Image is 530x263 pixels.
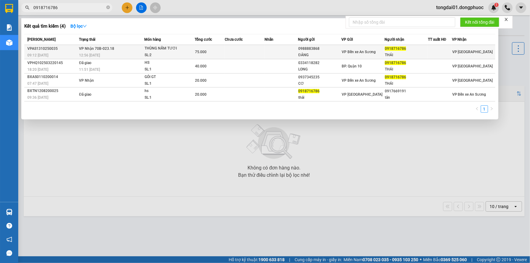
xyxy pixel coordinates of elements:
[452,50,493,54] span: VP [GEOGRAPHIC_DATA]
[27,60,77,66] div: VPHQ102503220145
[298,89,320,93] span: 0918716786
[342,78,376,83] span: VP Bến xe An Sương
[106,5,110,11] span: close-circle
[27,46,77,52] div: VPAS1310250035
[452,92,486,97] span: VP Bến xe An Sương
[342,50,376,54] span: VP Bến xe An Sương
[488,105,495,113] li: Next Page
[460,17,499,27] button: Kết nối tổng đài
[298,60,341,66] div: 0334118282
[6,39,12,46] img: warehouse-icon
[475,107,479,111] span: left
[298,52,341,58] div: ĐẢNG
[481,106,488,112] a: 1
[6,237,12,242] span: notification
[298,37,315,42] span: Người gửi
[144,37,161,42] span: Món hàng
[79,37,95,42] span: Trạng thái
[298,66,341,73] div: LONG
[298,94,341,101] div: thái
[488,105,495,113] button: right
[298,80,341,87] div: CƠ
[6,24,12,31] img: solution-icon
[428,37,446,42] span: TT xuất HĐ
[27,81,48,86] span: 07:47 [DATE]
[145,45,190,52] div: THÙNG NẤM TƯƠI
[145,60,190,66] div: HS
[195,64,207,68] span: 40.000
[504,17,508,22] span: close
[195,78,207,83] span: 20.000
[79,53,100,57] span: 12:56 [DATE]
[145,94,190,101] div: SL: 1
[6,250,12,256] span: message
[25,5,29,10] span: search
[27,37,56,42] span: [PERSON_NAME]
[385,66,428,73] div: THÁI
[265,37,274,42] span: Nhãn
[6,209,12,215] img: warehouse-icon
[27,95,48,100] span: 09:36 [DATE]
[145,66,190,73] div: SL: 1
[66,21,92,31] button: Bộ lọcdown
[385,94,428,101] div: tân
[385,88,428,94] div: 0917669191
[70,24,87,29] strong: Bộ lọc
[225,37,243,42] span: Chưa cước
[465,19,494,26] span: Kết nối tổng đài
[349,17,455,27] input: Nhập số tổng đài
[83,24,87,28] span: down
[452,64,493,68] span: VP [GEOGRAPHIC_DATA]
[298,74,341,80] div: 0937345235
[24,23,66,29] h3: Kết quả tìm kiếm ( 4 )
[79,46,114,51] span: VP Nhận 70B-023.18
[298,46,341,52] div: 0988883868
[385,37,404,42] span: Người nhận
[5,4,13,13] img: logo-vxr
[106,5,110,9] span: close-circle
[79,67,100,72] span: 11:51 [DATE]
[195,92,207,97] span: 20.000
[27,53,48,57] span: 09:12 [DATE]
[27,88,77,94] div: BXTN1208200025
[341,37,353,42] span: VP Gửi
[385,61,406,65] span: 0918716786
[6,223,12,229] span: question-circle
[342,92,382,97] span: VP [GEOGRAPHIC_DATA]
[79,61,91,65] span: Đã giao
[452,78,493,83] span: VP [GEOGRAPHIC_DATA]
[342,64,362,68] span: BP. Quận 10
[79,92,91,97] span: Đã giao
[490,107,494,111] span: right
[145,52,190,59] div: SL: 2
[27,67,48,72] span: 18:20 [DATE]
[145,80,190,87] div: SL: 1
[195,50,207,54] span: 75.000
[385,46,406,51] span: 0918716786
[79,78,94,83] span: VP Nhận
[385,80,428,87] div: THÁI
[145,88,190,94] div: hs
[452,37,467,42] span: VP Nhận
[145,74,190,80] div: GÓI GT
[33,4,105,11] input: Tìm tên, số ĐT hoặc mã đơn
[385,52,428,58] div: THÁI
[474,105,481,113] li: Previous Page
[195,37,212,42] span: Tổng cước
[385,75,406,79] span: 0918716786
[27,74,77,80] div: BXAS0110200014
[481,105,488,113] li: 1
[474,105,481,113] button: left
